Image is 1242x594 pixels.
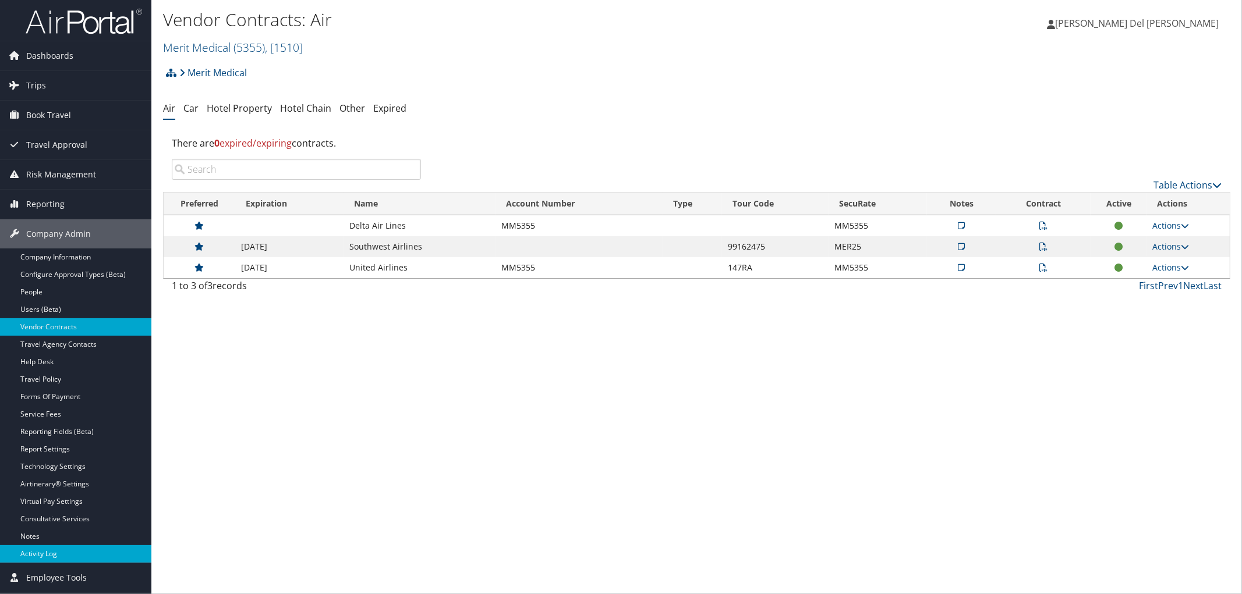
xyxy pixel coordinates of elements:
a: Actions [1152,262,1189,273]
td: MM5355 [829,215,927,236]
span: Risk Management [26,160,96,189]
input: Search [172,159,421,180]
th: Name: activate to sort column ascending [344,193,496,215]
td: MM5355 [496,215,663,236]
a: Car [183,102,199,115]
th: Type: activate to sort column ascending [663,193,722,215]
th: Actions [1147,193,1230,215]
a: Hotel Chain [280,102,331,115]
a: Prev [1158,279,1178,292]
img: airportal-logo.png [26,8,142,35]
span: Dashboards [26,41,73,70]
th: Active: activate to sort column ascending [1091,193,1147,215]
th: SecuRate: activate to sort column ascending [829,193,927,215]
td: MM5355 [496,257,663,278]
td: 147RA [722,257,829,278]
a: Merit Medical [163,40,303,55]
th: Preferred: activate to sort column ascending [164,193,235,215]
span: Reporting [26,190,65,219]
td: [DATE] [235,257,344,278]
a: Merit Medical [179,61,247,84]
strong: 0 [214,137,220,150]
td: MER25 [829,236,927,257]
div: There are contracts. [163,127,1230,159]
a: First [1139,279,1158,292]
td: United Airlines [344,257,496,278]
span: , [ 1510 ] [265,40,303,55]
span: Book Travel [26,101,71,130]
td: [DATE] [235,236,344,257]
a: [PERSON_NAME] Del [PERSON_NAME] [1047,6,1230,41]
td: MM5355 [829,257,927,278]
a: Last [1204,279,1222,292]
span: ( 5355 ) [233,40,265,55]
div: 1 to 3 of records [172,279,421,298]
a: 1 [1178,279,1183,292]
td: Southwest Airlines [344,236,496,257]
h1: Vendor Contracts: Air [163,8,875,32]
a: Actions [1152,241,1189,252]
td: Delta Air Lines [344,215,496,236]
a: Other [339,102,365,115]
a: Table Actions [1153,179,1222,191]
span: 3 [207,279,213,292]
span: [PERSON_NAME] Del [PERSON_NAME] [1055,17,1219,30]
span: expired/expiring [214,137,292,150]
td: 99162475 [722,236,829,257]
span: Company Admin [26,219,91,248]
a: Next [1183,279,1204,292]
th: Account Number: activate to sort column ascending [496,193,663,215]
th: Notes: activate to sort column ascending [927,193,996,215]
th: Tour Code: activate to sort column ascending [722,193,829,215]
th: Expiration: activate to sort column ascending [235,193,344,215]
a: Hotel Property [207,102,272,115]
span: Employee Tools [26,563,87,592]
a: Air [163,102,175,115]
a: Expired [373,102,406,115]
span: Travel Approval [26,130,87,159]
th: Contract: activate to sort column ascending [996,193,1091,215]
a: Actions [1152,220,1189,231]
span: Trips [26,71,46,100]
